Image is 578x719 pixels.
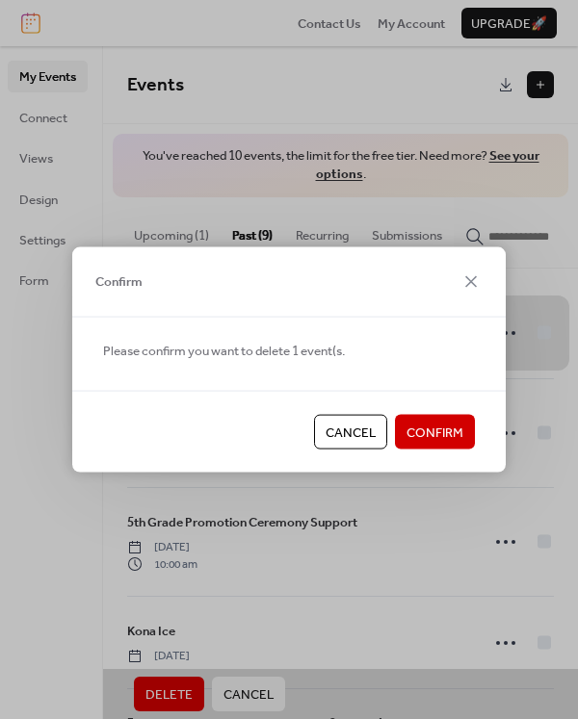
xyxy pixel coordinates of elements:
button: Confirm [395,415,475,449]
span: Cancel [326,424,376,443]
span: Confirm [95,272,143,292]
button: Cancel [314,415,387,449]
span: Please confirm you want to delete 1 event(s. [103,341,345,360]
span: Confirm [407,424,463,443]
